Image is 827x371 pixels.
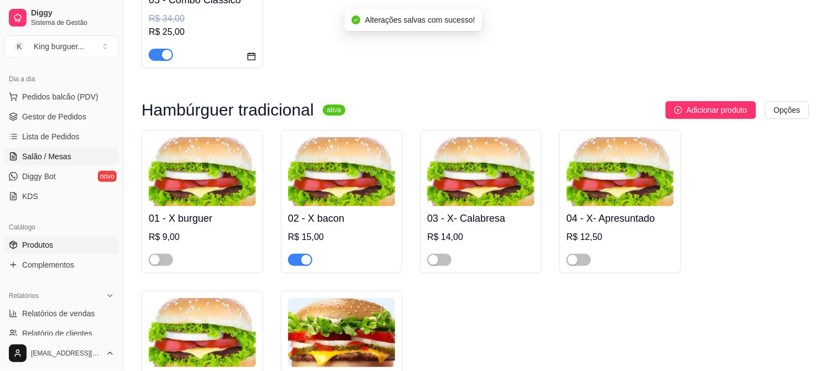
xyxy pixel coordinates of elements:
[567,137,674,206] img: product-image
[4,325,119,342] a: Relatório de clientes
[674,106,682,114] span: plus-circle
[149,211,256,226] h4: 01 - X burguer
[22,111,86,122] span: Gestor de Pedidos
[4,128,119,145] a: Lista de Pedidos
[149,12,256,25] div: R$ 34,00
[22,308,95,319] span: Relatórios de vendas
[427,137,535,206] img: product-image
[4,236,119,254] a: Produtos
[774,104,800,116] span: Opções
[427,231,535,244] div: R$ 14,00
[31,349,101,358] span: [EMAIL_ADDRESS][DOMAIN_NAME]
[149,25,256,39] div: R$ 25,00
[4,70,119,88] div: Dia a dia
[288,211,395,226] h4: 02 - X bacon
[765,101,809,119] button: Opções
[22,131,80,142] span: Lista de Pedidos
[247,52,256,61] span: calendar
[687,104,747,116] span: Adicionar produto
[149,137,256,206] img: product-image
[567,211,674,226] h4: 04 - X- Apresuntado
[323,104,346,116] sup: ativa
[149,298,256,367] img: product-image
[666,101,756,119] button: Adicionar produto
[288,231,395,244] div: R$ 15,00
[22,171,56,182] span: Diggy Bot
[4,187,119,205] a: KDS
[22,259,74,270] span: Complementos
[34,41,84,52] div: King burguer ...
[31,18,114,27] span: Sistema de Gestão
[142,103,314,117] h3: Hambúrguer tradicional
[31,8,114,18] span: Diggy
[22,191,38,202] span: KDS
[288,298,395,367] img: product-image
[22,328,92,339] span: Relatório de clientes
[352,15,360,24] span: check-circle
[149,231,256,244] div: R$ 9,00
[14,41,25,52] span: K
[4,108,119,126] a: Gestor de Pedidos
[22,91,98,102] span: Pedidos balcão (PDV)
[22,239,53,250] span: Produtos
[4,340,119,367] button: [EMAIL_ADDRESS][DOMAIN_NAME]
[4,218,119,236] div: Catálogo
[567,231,674,244] div: R$ 12,50
[288,137,395,206] img: product-image
[4,256,119,274] a: Complementos
[4,305,119,322] a: Relatórios de vendas
[4,168,119,185] a: Diggy Botnovo
[365,15,475,24] span: Alterações salvas com sucesso!
[4,4,119,31] a: DiggySistema de Gestão
[4,148,119,165] a: Salão / Mesas
[9,291,39,300] span: Relatórios
[22,151,71,162] span: Salão / Mesas
[4,35,119,58] button: Select a team
[4,88,119,106] button: Pedidos balcão (PDV)
[427,211,535,226] h4: 03 - X- Calabresa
